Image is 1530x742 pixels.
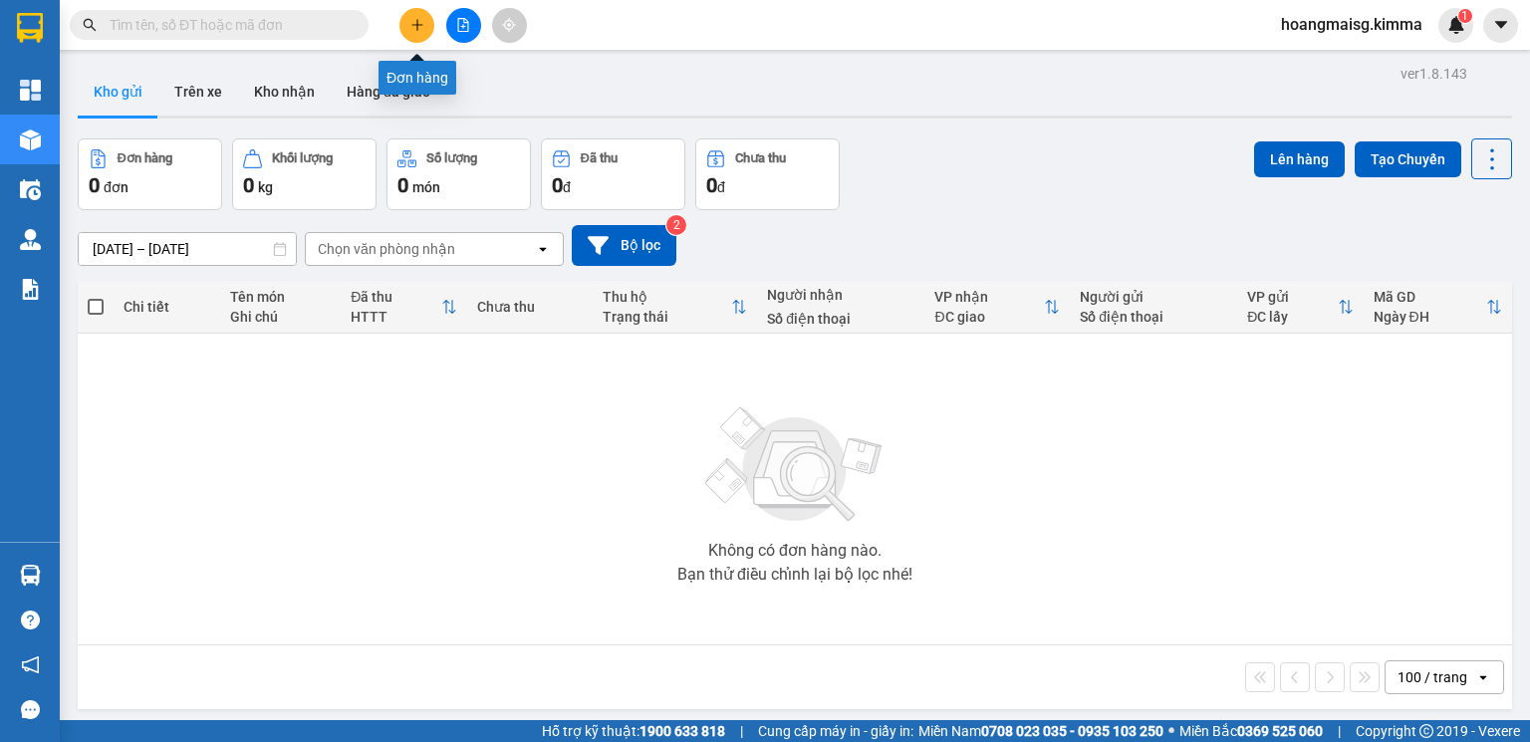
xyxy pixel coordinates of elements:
[20,129,41,150] img: warehouse-icon
[563,179,571,195] span: đ
[695,138,840,210] button: Chưa thu0đ
[1338,720,1341,742] span: |
[20,80,41,101] img: dashboard-icon
[83,18,97,32] span: search
[1168,727,1174,735] span: ⚪️
[535,241,551,257] svg: open
[21,655,40,674] span: notification
[1179,720,1323,742] span: Miền Bắc
[243,173,254,197] span: 0
[552,173,563,197] span: 0
[717,179,725,195] span: đ
[542,720,725,742] span: Hỗ trợ kỹ thuật:
[1355,141,1461,177] button: Tạo Chuyến
[740,720,743,742] span: |
[232,138,377,210] button: Khối lượng0kg
[735,151,786,165] div: Chưa thu
[20,229,41,250] img: warehouse-icon
[386,138,531,210] button: Số lượng0món
[572,225,676,266] button: Bộ lọc
[581,151,618,165] div: Đã thu
[89,173,100,197] span: 0
[603,309,731,325] div: Trạng thái
[1080,289,1227,305] div: Người gửi
[492,8,527,43] button: aim
[78,68,158,116] button: Kho gửi
[230,289,331,305] div: Tên món
[331,68,446,116] button: Hàng đã giao
[1254,141,1345,177] button: Lên hàng
[1447,16,1465,34] img: icon-new-feature
[695,395,894,535] img: svg+xml;base64,PHN2ZyBjbGFzcz0ibGlzdC1wbHVnX19zdmciIHhtbG5zPSJodHRwOi8vd3d3LnczLm9yZy8yMDAwL3N2Zy...
[918,720,1163,742] span: Miền Nam
[1374,309,1486,325] div: Ngày ĐH
[238,68,331,116] button: Kho nhận
[1398,667,1467,687] div: 100 / trang
[708,543,882,559] div: Không có đơn hàng nào.
[17,13,43,43] img: logo-vxr
[767,311,914,327] div: Số điện thoại
[412,179,440,195] span: món
[118,151,172,165] div: Đơn hàng
[603,289,731,305] div: Thu hộ
[426,151,477,165] div: Số lượng
[502,18,516,32] span: aim
[1458,9,1472,23] sup: 1
[1374,289,1486,305] div: Mã GD
[20,565,41,586] img: warehouse-icon
[1364,281,1512,334] th: Toggle SortBy
[541,138,685,210] button: Đã thu0đ
[351,309,441,325] div: HTTT
[21,611,40,629] span: question-circle
[1247,309,1337,325] div: ĐC lấy
[677,567,912,583] div: Bạn thử điều chỉnh lại bộ lọc nhé!
[351,289,441,305] div: Đã thu
[767,287,914,303] div: Người nhận
[399,8,434,43] button: plus
[20,279,41,300] img: solution-icon
[21,700,40,719] span: message
[446,8,481,43] button: file-add
[1461,9,1468,23] span: 1
[1401,63,1467,85] div: ver 1.8.143
[410,18,424,32] span: plus
[934,289,1044,305] div: VP nhận
[477,299,583,315] div: Chưa thu
[758,720,913,742] span: Cung cấp máy in - giấy in:
[79,233,296,265] input: Select a date range.
[639,723,725,739] strong: 1900 633 818
[1475,669,1491,685] svg: open
[924,281,1070,334] th: Toggle SortBy
[272,151,333,165] div: Khối lượng
[456,18,470,32] span: file-add
[258,179,273,195] span: kg
[1492,16,1510,34] span: caret-down
[397,173,408,197] span: 0
[78,138,222,210] button: Đơn hàng0đơn
[1483,8,1518,43] button: caret-down
[1237,723,1323,739] strong: 0369 525 060
[981,723,1163,739] strong: 0708 023 035 - 0935 103 250
[1265,12,1438,37] span: hoangmaisg.kimma
[1419,724,1433,738] span: copyright
[666,215,686,235] sup: 2
[158,68,238,116] button: Trên xe
[110,14,345,36] input: Tìm tên, số ĐT hoặc mã đơn
[104,179,128,195] span: đơn
[706,173,717,197] span: 0
[1237,281,1363,334] th: Toggle SortBy
[934,309,1044,325] div: ĐC giao
[1080,309,1227,325] div: Số điện thoại
[1247,289,1337,305] div: VP gửi
[593,281,757,334] th: Toggle SortBy
[341,281,467,334] th: Toggle SortBy
[124,299,210,315] div: Chi tiết
[20,179,41,200] img: warehouse-icon
[318,239,455,259] div: Chọn văn phòng nhận
[230,309,331,325] div: Ghi chú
